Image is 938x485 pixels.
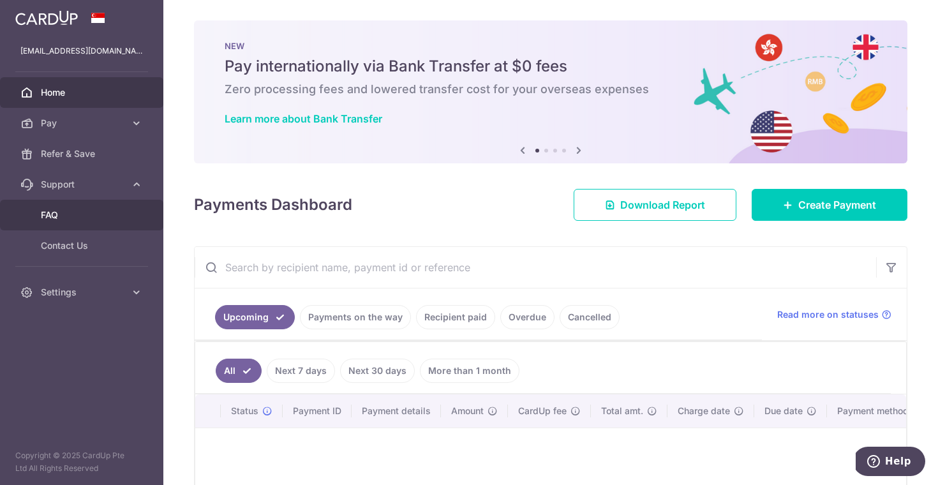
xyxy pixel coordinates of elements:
img: Bank transfer banner [194,20,907,163]
p: NEW [225,41,877,51]
span: Pay [41,117,125,130]
a: Upcoming [215,305,295,329]
input: Search by recipient name, payment id or reference [195,247,876,288]
span: Refer & Save [41,147,125,160]
a: Cancelled [560,305,620,329]
a: More than 1 month [420,359,519,383]
th: Payment ID [283,394,352,428]
span: Due date [764,405,803,417]
span: Support [41,178,125,191]
h6: Zero processing fees and lowered transfer cost for your overseas expenses [225,82,877,97]
span: Charge date [678,405,730,417]
a: Overdue [500,305,555,329]
a: Next 7 days [267,359,335,383]
p: [EMAIL_ADDRESS][DOMAIN_NAME] [20,45,143,57]
span: FAQ [41,209,125,221]
span: Status [231,405,258,417]
h5: Pay internationally via Bank Transfer at $0 fees [225,56,877,77]
span: Home [41,86,125,99]
span: Total amt. [601,405,643,417]
th: Payment method [827,394,924,428]
h4: Payments Dashboard [194,193,352,216]
a: Download Report [574,189,736,221]
span: Amount [451,405,484,417]
a: Learn more about Bank Transfer [225,112,382,125]
span: CardUp fee [518,405,567,417]
span: Settings [41,286,125,299]
a: Recipient paid [416,305,495,329]
span: Create Payment [798,197,876,213]
iframe: Opens a widget where you can find more information [856,447,925,479]
a: Create Payment [752,189,907,221]
span: Contact Us [41,239,125,252]
a: Read more on statuses [777,308,891,321]
th: Payment details [352,394,441,428]
span: Download Report [620,197,705,213]
span: Read more on statuses [777,308,879,321]
a: Payments on the way [300,305,411,329]
a: All [216,359,262,383]
img: CardUp [15,10,78,26]
a: Next 30 days [340,359,415,383]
